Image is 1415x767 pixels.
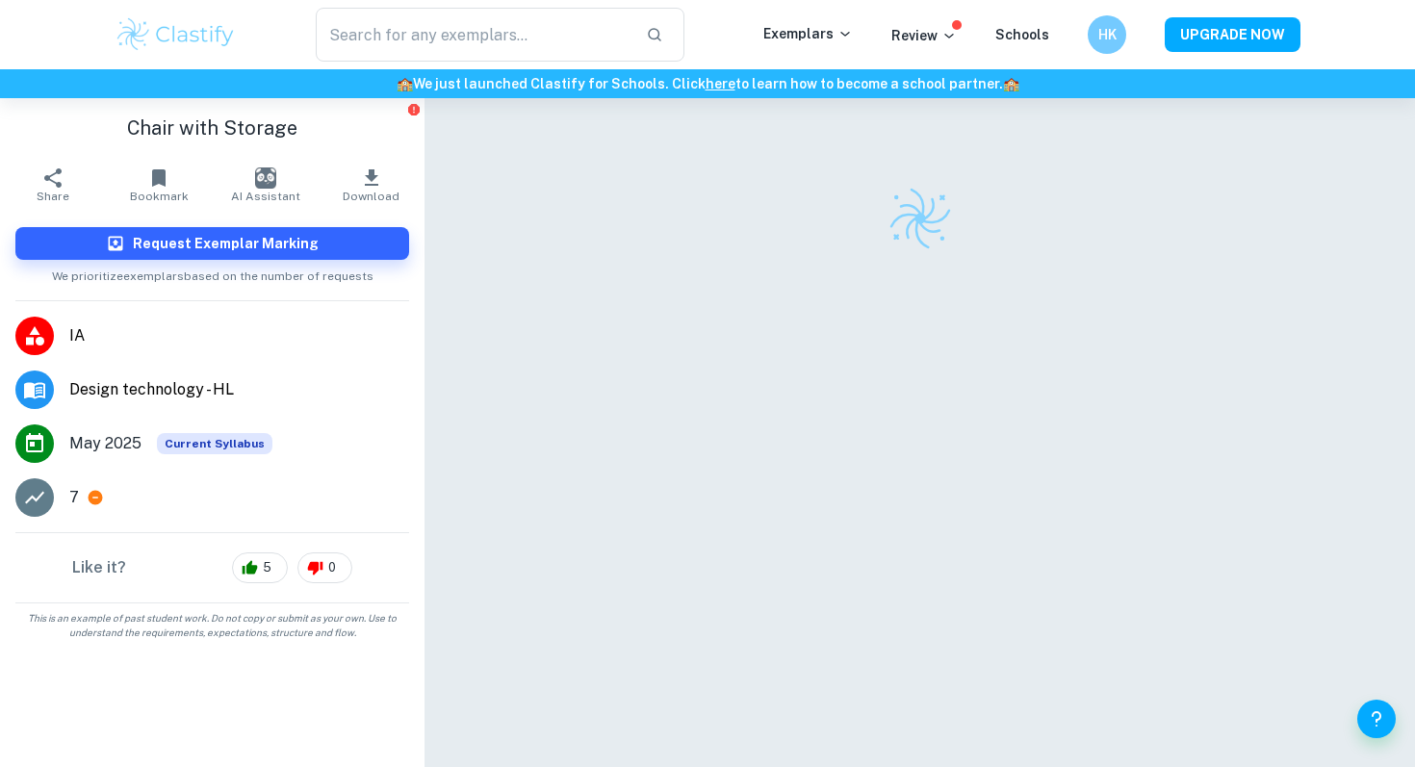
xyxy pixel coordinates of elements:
span: 5 [252,558,282,577]
img: AI Assistant [255,167,276,189]
span: Download [343,190,399,203]
h6: Request Exemplar Marking [133,233,319,254]
button: UPGRADE NOW [1165,17,1300,52]
span: We prioritize exemplars based on the number of requests [52,260,373,285]
span: This is an example of past student work. Do not copy or submit as your own. Use to understand the... [8,611,417,640]
button: AI Assistant [213,158,319,212]
p: Exemplars [763,23,853,44]
p: 7 [69,486,79,509]
button: Download [319,158,424,212]
h6: We just launched Clastify for Schools. Click to learn how to become a school partner. [4,73,1411,94]
span: May 2025 [69,432,141,455]
div: 5 [232,552,288,583]
button: Help and Feedback [1357,700,1396,738]
h1: Chair with Storage [15,114,409,142]
button: Request Exemplar Marking [15,227,409,260]
div: This exemplar is based on the current syllabus. Feel free to refer to it for inspiration/ideas wh... [157,433,272,454]
div: 0 [297,552,352,583]
span: 🏫 [397,76,413,91]
button: HK [1088,15,1126,54]
h6: HK [1096,24,1119,45]
span: Design technology - HL [69,378,409,401]
a: here [706,76,735,91]
span: Current Syllabus [157,433,272,454]
img: Clastify logo [887,185,954,252]
span: AI Assistant [231,190,300,203]
span: Share [37,190,69,203]
img: Clastify logo [115,15,237,54]
a: Schools [995,27,1049,42]
button: Report issue [406,102,421,116]
span: Bookmark [130,190,189,203]
span: IA [69,324,409,347]
span: 🏫 [1003,76,1019,91]
button: Bookmark [106,158,212,212]
input: Search for any exemplars... [316,8,630,62]
span: 0 [318,558,347,577]
h6: Like it? [72,556,126,579]
p: Review [891,25,957,46]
